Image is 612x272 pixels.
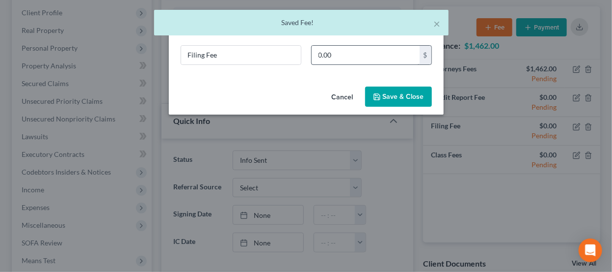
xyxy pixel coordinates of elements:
[181,46,301,64] input: Describe...
[312,46,420,64] input: 0.00
[420,46,431,64] div: $
[162,18,441,28] div: Saved Fee!
[365,87,432,107] button: Save & Close
[324,88,361,107] button: Cancel
[579,239,602,262] div: Open Intercom Messenger
[434,18,441,30] button: ×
